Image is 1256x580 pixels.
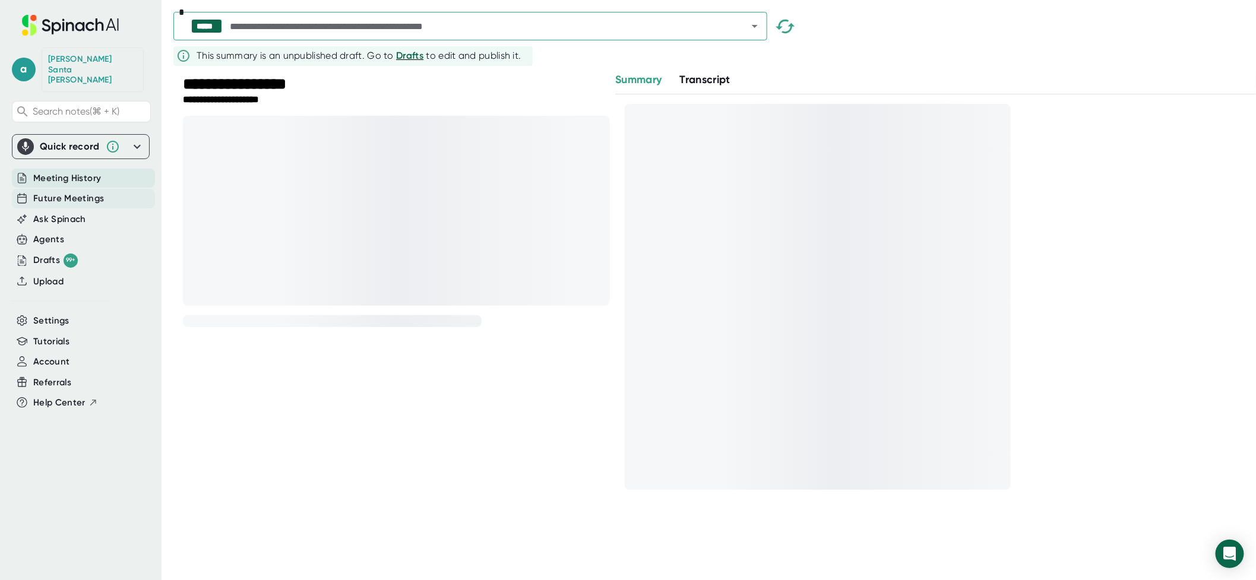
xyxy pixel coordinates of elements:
div: This summary is an unpublished draft. Go to to edit and publish it. [197,49,521,63]
span: Summary [615,73,662,86]
div: Quick record [17,135,144,159]
button: Open [746,18,763,34]
button: Future Meetings [33,192,104,205]
button: Transcript [680,72,731,88]
div: Drafts [33,253,78,268]
span: Help Center [33,396,86,410]
button: Tutorials [33,335,69,348]
span: Transcript [680,73,731,86]
div: Anthony Santa Maria [48,54,137,85]
button: Drafts 99+ [33,253,78,268]
div: 99+ [64,253,78,268]
button: Agents [33,233,64,246]
button: Help Center [33,396,98,410]
div: Quick record [40,141,100,153]
div: Open Intercom Messenger [1216,540,1244,568]
button: Upload [33,275,64,289]
button: Summary [615,72,662,88]
span: a [12,58,36,81]
button: Meeting History [33,172,101,185]
span: Drafts [396,50,423,61]
button: Account [33,355,69,369]
span: Search notes (⌘ + K) [33,106,119,117]
button: Settings [33,314,69,328]
button: Referrals [33,376,71,389]
button: Drafts [396,49,423,63]
button: Ask Spinach [33,213,86,226]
